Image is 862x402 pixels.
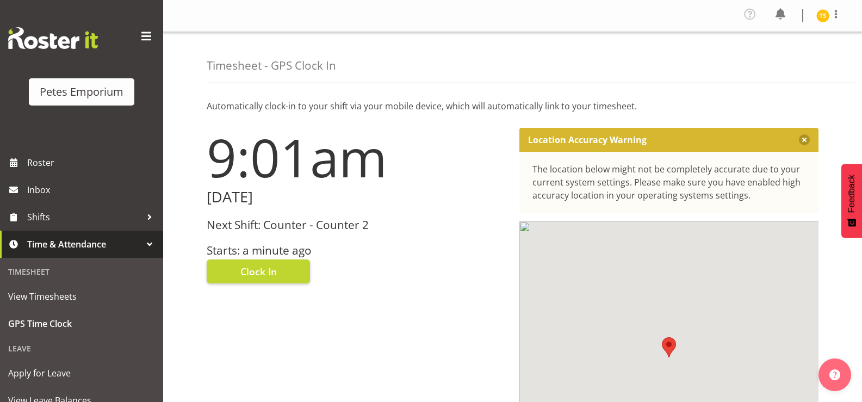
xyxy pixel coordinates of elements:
[207,244,506,257] h3: Starts: a minute ago
[207,59,336,72] h4: Timesheet - GPS Clock In
[8,288,155,305] span: View Timesheets
[8,365,155,381] span: Apply for Leave
[816,9,829,22] img: tamara-straker11292.jpg
[207,259,310,283] button: Clock In
[3,337,160,360] div: Leave
[8,27,98,49] img: Rosterit website logo
[3,310,160,337] a: GPS Time Clock
[207,219,506,231] h3: Next Shift: Counter - Counter 2
[532,163,806,202] div: The location below might not be completely accurate due to your current system settings. Please m...
[27,236,141,252] span: Time & Attendance
[240,264,277,279] span: Clock In
[841,164,862,238] button: Feedback - Show survey
[847,175,857,213] span: Feedback
[528,134,647,145] p: Location Accuracy Warning
[207,128,506,187] h1: 9:01am
[3,360,160,387] a: Apply for Leave
[40,84,123,100] div: Petes Emporium
[799,134,810,145] button: Close message
[27,154,158,171] span: Roster
[3,283,160,310] a: View Timesheets
[27,182,158,198] span: Inbox
[207,189,506,206] h2: [DATE]
[27,209,141,225] span: Shifts
[3,261,160,283] div: Timesheet
[8,316,155,332] span: GPS Time Clock
[829,369,840,380] img: help-xxl-2.png
[207,100,818,113] p: Automatically clock-in to your shift via your mobile device, which will automatically link to you...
